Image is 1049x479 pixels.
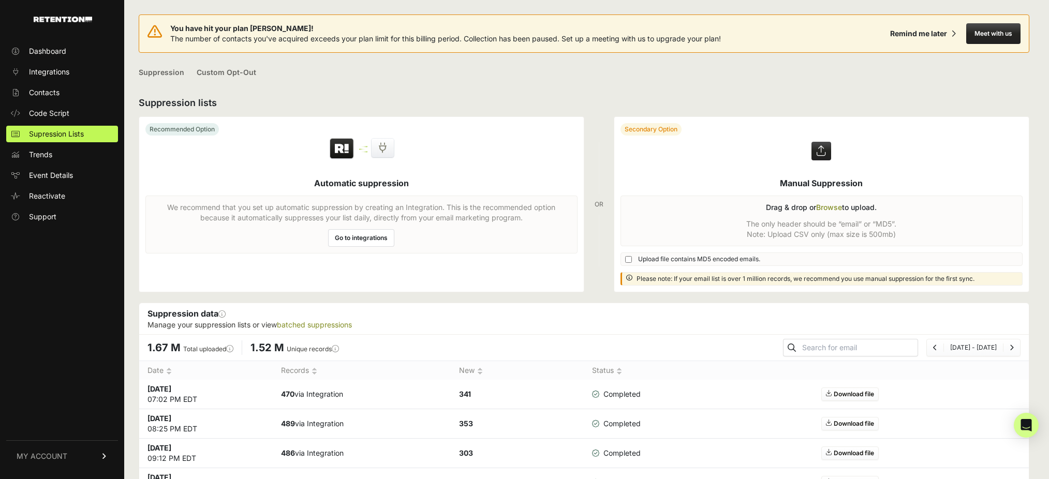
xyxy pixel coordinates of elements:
a: Code Script [6,105,118,122]
label: Total uploaded [183,345,233,353]
img: Retention.com [34,17,92,22]
a: Next [1010,343,1014,351]
a: Suppression [139,61,184,85]
h5: Automatic suppression [314,177,409,189]
img: integration [359,151,367,153]
strong: [DATE] [147,443,171,452]
a: Download file [821,446,879,460]
td: 08:25 PM EDT [139,409,273,439]
a: Download file [821,387,879,401]
div: Open Intercom Messenger [1014,413,1039,438]
a: Reactivate [6,188,118,204]
p: Manage your suppression lists or view [147,320,1021,330]
a: Event Details [6,167,118,184]
div: Suppression data [139,303,1029,334]
td: via Integration [273,439,451,468]
strong: 470 [281,390,294,398]
button: Meet with us [966,23,1021,44]
a: Supression Lists [6,126,118,142]
td: via Integration [273,380,451,409]
p: We recommend that you set up automatic suppression by creating an Integration. This is the recomm... [152,202,571,223]
img: no_sort-eaf950dc5ab64cae54d48a5578032e96f70b2ecb7d747501f34c8f2db400fb66.gif [312,367,317,375]
label: Unique records [287,345,339,353]
a: Previous [933,343,937,351]
th: Date [139,361,273,380]
strong: 489 [281,419,295,428]
img: integration [359,146,367,147]
strong: [DATE] [147,384,171,393]
input: Upload file contains MD5 encoded emails. [625,256,632,263]
span: Dashboard [29,46,66,56]
a: Trends [6,146,118,163]
span: Reactivate [29,191,65,201]
a: Download file [821,417,879,430]
a: Support [6,208,118,225]
strong: 486 [281,448,295,457]
span: You have hit your plan [PERSON_NAME]! [170,23,721,34]
span: Integrations [29,67,69,77]
a: Go to integrations [328,229,394,247]
span: Upload file contains MD5 encoded emails. [638,255,760,263]
strong: [DATE] [147,414,171,423]
div: Remind me later [890,28,947,39]
input: Search for email [800,340,918,355]
strong: 303 [459,448,473,457]
img: no_sort-eaf950dc5ab64cae54d48a5578032e96f70b2ecb7d747501f34c8f2db400fb66.gif [477,367,483,375]
button: Remind me later [886,24,960,43]
span: Completed [592,418,641,429]
strong: 353 [459,419,473,428]
td: via Integration [273,409,451,439]
span: Support [29,212,56,222]
td: 09:12 PM EDT [139,439,273,468]
img: Retention [329,138,355,160]
img: integration [359,148,367,150]
span: MY ACCOUNT [17,451,67,461]
img: no_sort-eaf950dc5ab64cae54d48a5578032e96f70b2ecb7d747501f34c8f2db400fb66.gif [166,367,172,375]
th: Records [273,361,451,380]
nav: Page navigation [926,339,1021,356]
a: MY ACCOUNT [6,440,118,472]
a: Custom Opt-Out [197,61,256,85]
span: Code Script [29,108,69,118]
span: Event Details [29,170,73,181]
a: Dashboard [6,43,118,59]
span: 1.52 M [250,341,284,354]
div: Recommended Option [145,123,219,136]
li: [DATE] - [DATE] [943,343,1003,352]
td: 07:02 PM EDT [139,380,273,409]
span: The number of contacts you've acquired exceeds your plan limit for this billing period. Collectio... [170,34,721,43]
span: Supression Lists [29,129,84,139]
a: Integrations [6,64,118,80]
span: Contacts [29,87,60,98]
img: no_sort-eaf950dc5ab64cae54d48a5578032e96f70b2ecb7d747501f34c8f2db400fb66.gif [616,367,622,375]
a: batched suppressions [277,320,352,329]
div: OR [595,116,603,292]
span: Trends [29,149,52,160]
strong: 341 [459,390,471,398]
span: 1.67 M [147,341,181,354]
span: Completed [592,389,641,399]
h2: Suppression lists [139,96,1029,110]
th: New [451,361,584,380]
a: Contacts [6,84,118,101]
span: Completed [592,448,641,458]
th: Status [584,361,673,380]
